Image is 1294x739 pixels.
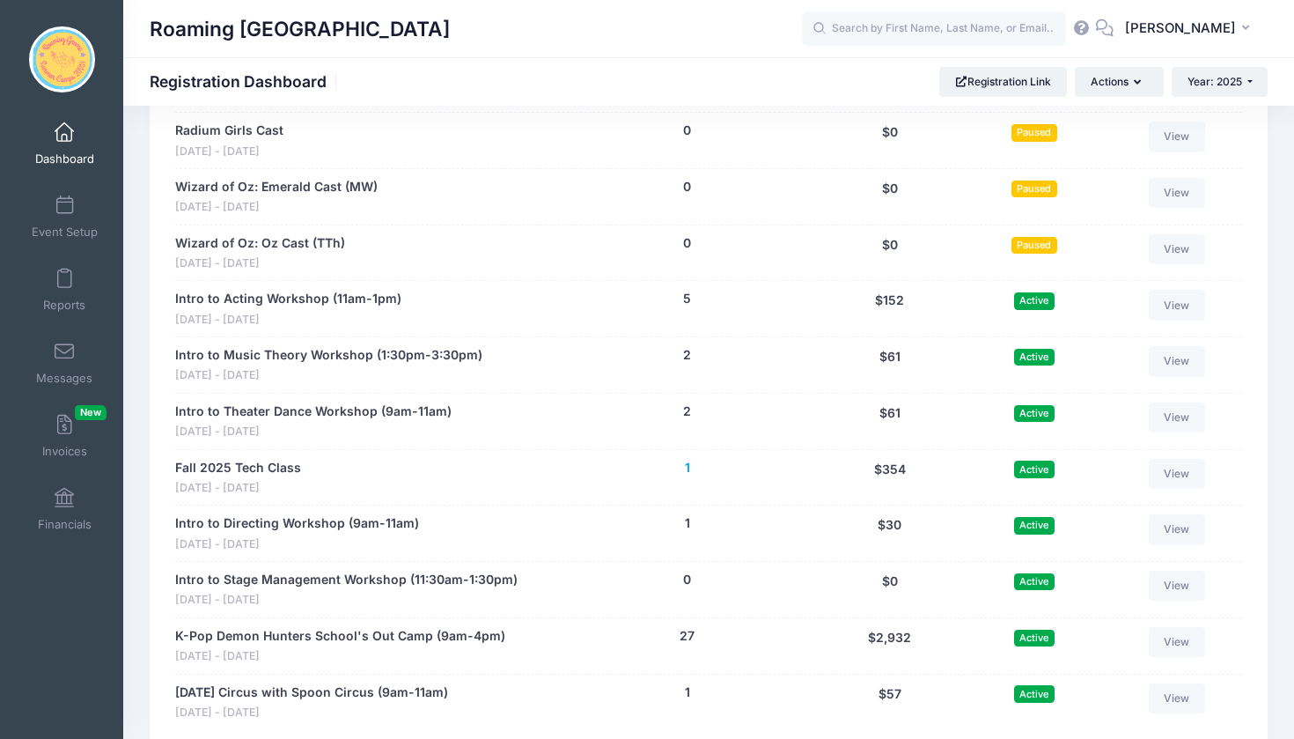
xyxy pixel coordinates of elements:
[175,514,419,533] a: Intro to Directing Workshop (9am-11am)
[802,11,1066,47] input: Search by First Name, Last Name, or Email...
[29,26,95,92] img: Roaming Gnome Theatre
[1149,290,1205,320] a: View
[1014,349,1055,366] span: Active
[42,444,87,459] span: Invoices
[150,9,450,49] h1: Roaming [GEOGRAPHIC_DATA]
[175,627,505,646] a: K-Pop Demon Hunters School's Out Camp (9am-4pm)
[23,259,107,321] a: Reports
[175,684,448,702] a: [DATE] Circus with Spoon Circus (9am-11am)
[683,346,691,365] button: 2
[683,178,691,196] button: 0
[1011,124,1057,141] span: Paused
[815,684,965,721] div: $57
[1014,517,1055,534] span: Active
[1014,405,1055,422] span: Active
[1149,627,1205,657] a: View
[32,225,98,240] span: Event Setup
[683,403,691,421] button: 2
[150,72,342,91] h1: Registration Dashboard
[23,186,107,248] a: Event Setup
[1187,75,1242,88] span: Year: 2025
[175,571,518,589] a: Intro to Stage Management Workshop (11:30am-1:30pm)
[1014,685,1055,702] span: Active
[1149,571,1205,601] a: View
[175,346,482,365] a: Intro to Music Theory Workshop (1:30pm-3:30pm)
[175,122,283,140] a: Radium Girls Cast
[683,122,691,140] button: 0
[23,478,107,540] a: Financials
[939,67,1067,97] a: Registration Link
[683,234,691,253] button: 0
[1014,292,1055,309] span: Active
[23,405,107,467] a: InvoicesNew
[38,517,92,532] span: Financials
[1149,403,1205,432] a: View
[175,290,401,308] a: Intro to Acting Workshop (11am-1pm)
[175,144,283,160] span: [DATE] - [DATE]
[1149,346,1205,376] a: View
[175,255,345,272] span: [DATE] - [DATE]
[35,151,94,166] span: Dashboard
[75,405,107,420] span: New
[23,332,107,394] a: Messages
[175,480,301,497] span: [DATE] - [DATE]
[43,298,85,313] span: Reports
[175,178,378,196] a: Wizard of Oz: Emerald Cast (MW)
[175,424,452,440] span: [DATE] - [DATE]
[23,113,107,174] a: Dashboard
[175,648,505,665] span: [DATE] - [DATE]
[175,403,452,421] a: Intro to Theater Dance Workshop (9am-11am)
[1149,514,1205,544] a: View
[680,627,695,646] button: 27
[1014,630,1055,647] span: Active
[815,627,965,665] div: $2,932
[1149,459,1205,489] a: View
[815,234,965,272] div: $0
[815,178,965,216] div: $0
[1011,181,1057,197] span: Paused
[175,367,482,384] span: [DATE] - [DATE]
[1149,684,1205,713] a: View
[815,514,965,552] div: $30
[175,459,301,477] a: Fall 2025 Tech Class
[175,536,419,553] span: [DATE] - [DATE]
[685,684,690,702] button: 1
[683,290,691,308] button: 5
[1149,178,1205,208] a: View
[1014,573,1055,590] span: Active
[815,459,965,497] div: $354
[175,312,401,329] span: [DATE] - [DATE]
[1125,18,1236,38] span: [PERSON_NAME]
[175,199,378,216] span: [DATE] - [DATE]
[1149,122,1205,151] a: View
[175,592,518,609] span: [DATE] - [DATE]
[1114,9,1268,49] button: [PERSON_NAME]
[1075,67,1163,97] button: Actions
[815,122,965,159] div: $0
[815,571,965,609] div: $0
[815,290,965,328] div: $152
[1011,237,1057,254] span: Paused
[175,705,448,721] span: [DATE] - [DATE]
[815,346,965,384] div: $61
[36,371,92,386] span: Messages
[1014,461,1055,477] span: Active
[815,403,965,440] div: $61
[683,571,691,589] button: 0
[685,459,690,477] button: 1
[1149,234,1205,264] a: View
[175,234,345,253] a: Wizard of Oz: Oz Cast (TTh)
[685,514,690,533] button: 1
[1172,67,1268,97] button: Year: 2025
